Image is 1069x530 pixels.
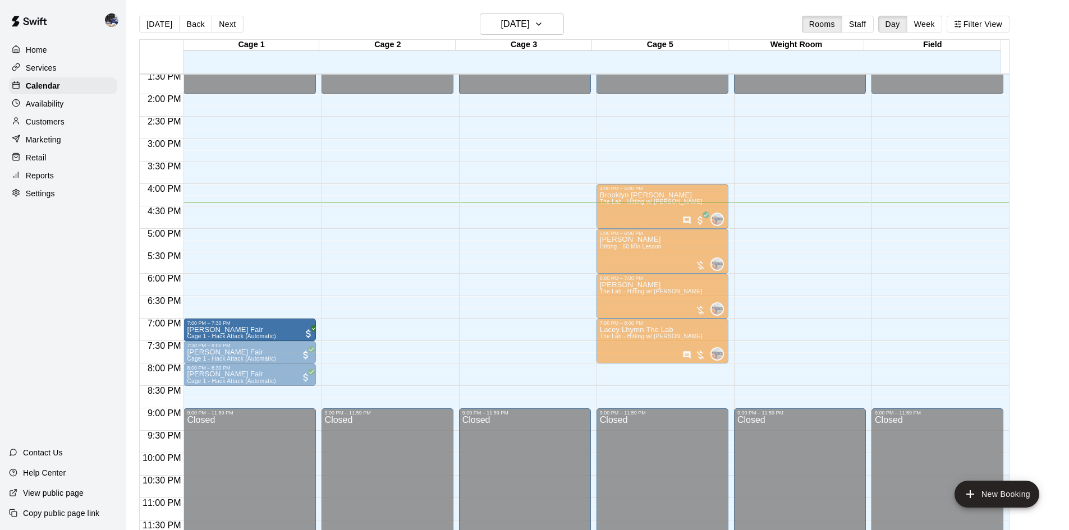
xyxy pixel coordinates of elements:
div: 6:00 PM – 7:00 PM [600,275,725,281]
button: Filter View [947,16,1010,33]
div: Cage 5 [592,40,728,50]
span: 5:00 PM [145,229,184,238]
p: Help Center [23,467,66,478]
span: 10:00 PM [140,453,183,463]
span: Kailee Powell [715,257,724,271]
div: Kailee Powell [710,302,724,316]
span: All customers have paid [300,349,311,361]
span: Kailee Powell [715,302,724,316]
a: Services [9,59,117,76]
span: 10:30 PM [140,476,183,485]
h6: [DATE] [501,16,530,32]
span: The Lab - Hitting w/ [PERSON_NAME] [600,333,703,339]
p: Contact Us [23,447,63,458]
button: Next [212,16,243,33]
span: 2:00 PM [145,94,184,104]
a: Availability [9,95,117,112]
p: Retail [26,152,47,163]
div: 7:30 PM – 8:00 PM [187,343,312,348]
span: All customers have paid [300,372,311,383]
button: [DATE] [139,16,180,33]
img: Kevin Chandler [105,13,118,27]
button: Rooms [802,16,842,33]
div: 9:00 PM – 11:59 PM [325,410,450,416]
span: All customers have paid [303,328,314,339]
img: Kailee Powell [712,214,723,225]
div: 5:00 PM – 6:00 PM: Hitting - 60 Min Lesson [597,229,728,274]
p: Reports [26,170,54,181]
span: The Lab - Hitting w/ [PERSON_NAME] [600,288,703,294]
div: 9:00 PM – 11:59 PM [737,410,862,416]
div: Kailee Powell [710,257,724,271]
p: Availability [26,98,64,109]
span: 7:00 PM [145,319,184,328]
p: Copy public page link [23,508,99,519]
img: Kailee Powell [712,259,723,270]
span: 3:00 PM [145,139,184,149]
div: Kailee Powell [710,347,724,361]
span: 6:00 PM [145,274,184,283]
div: 9:00 PM – 11:59 PM [462,410,588,416]
div: 4:00 PM – 5:00 PM [600,186,725,191]
p: Settings [26,188,55,199]
span: 11:00 PM [140,498,183,508]
p: Calendar [26,80,60,91]
div: Cage 1 [183,40,320,50]
p: Home [26,44,47,56]
button: Staff [842,16,874,33]
a: Customers [9,113,117,130]
div: Home [9,42,117,58]
button: [DATE] [480,13,564,35]
a: Calendar [9,77,117,94]
span: Kailee Powell [715,347,724,361]
svg: Has notes [682,351,691,360]
p: Marketing [26,134,61,145]
button: Day [878,16,907,33]
p: Customers [26,116,65,127]
div: 5:00 PM – 6:00 PM [600,231,725,236]
div: 9:00 PM – 11:59 PM [600,410,725,416]
div: Field [864,40,1001,50]
div: 7:30 PM – 8:00 PM: Ava Cabrera Fair [183,341,315,363]
span: 7:30 PM [145,341,184,351]
img: Kailee Powell [712,303,723,315]
div: Cage 3 [456,40,592,50]
p: View public page [23,487,84,499]
span: Cage 1 - Hack Attack (Automatic) [187,333,276,339]
button: Week [907,16,942,33]
p: Services [26,62,57,73]
div: 6:00 PM – 7:00 PM: The Lab - Hitting w/ Kailee Powell [597,274,728,319]
div: 7:00 PM – 7:30 PM [187,320,233,326]
a: Marketing [9,131,117,148]
div: 7:00 PM – 8:00 PM [600,320,725,326]
div: Kailee Powell [710,213,724,226]
span: 6:30 PM [145,296,184,306]
span: 5:30 PM [145,251,184,261]
div: Weight Room [728,40,865,50]
span: Cage 1 - Hack Attack (Automatic) [187,378,276,384]
span: 8:30 PM [145,386,184,395]
span: 9:00 PM [145,408,184,418]
svg: Has notes [682,216,691,225]
div: Kevin Chandler [103,9,126,31]
div: 7:00 PM – 8:00 PM: Lacey Lhymn The Lab [597,319,728,363]
span: 3:30 PM [145,162,184,171]
div: 8:00 PM – 8:30 PM: Ava Cabrera Fair [183,363,315,386]
span: 8:00 PM [145,363,184,373]
span: 4:00 PM [145,184,184,193]
a: Reports [9,167,117,184]
div: 9:00 PM – 11:59 PM [187,410,312,416]
a: Retail [9,149,117,166]
span: Kailee Powell [715,213,724,226]
img: Kailee Powell [712,348,723,360]
span: 4:30 PM [145,206,184,216]
span: 9:30 PM [145,431,184,440]
span: The Lab - Hitting w/ [PERSON_NAME] [600,199,703,205]
span: 1:30 PM [145,72,184,81]
div: Settings [9,185,117,202]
